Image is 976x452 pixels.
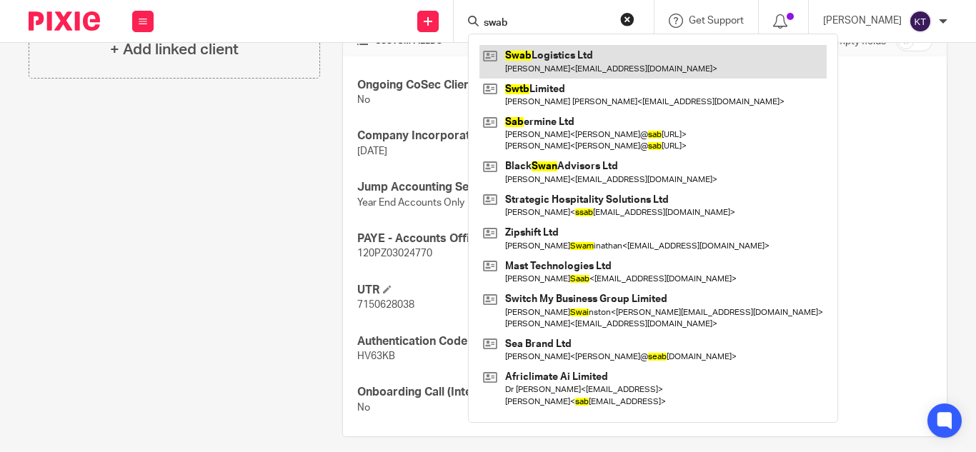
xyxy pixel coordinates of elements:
[620,12,634,26] button: Clear
[357,78,644,93] h4: Ongoing CoSec Client
[357,146,387,156] span: [DATE]
[29,11,100,31] img: Pixie
[357,198,464,208] span: Year End Accounts Only
[357,403,370,413] span: No
[357,351,395,361] span: HV63KB
[357,180,644,195] h4: Jump Accounting Service
[823,14,902,28] p: [PERSON_NAME]
[909,10,932,33] img: svg%3E
[357,231,644,246] h4: PAYE - Accounts Office Ref.
[357,248,432,258] span: 120PZ03024770
[357,385,644,400] h4: Onboarding Call (Internal)
[357,283,644,298] h4: UTR
[110,39,239,61] h4: + Add linked client
[482,17,611,30] input: Search
[357,129,644,144] h4: Company Incorporated On
[357,334,644,349] h4: Authentication Code
[357,95,370,105] span: No
[357,300,414,310] span: 7150628038
[689,16,744,26] span: Get Support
